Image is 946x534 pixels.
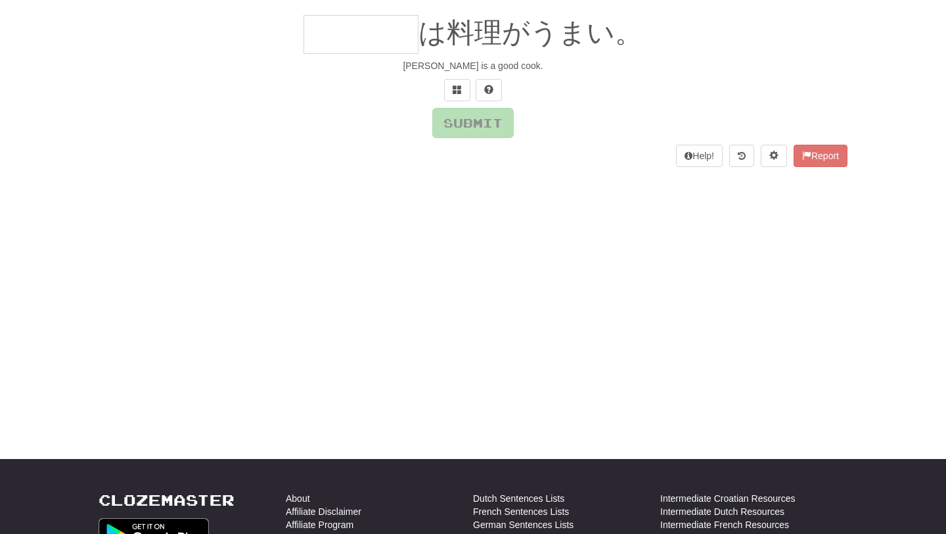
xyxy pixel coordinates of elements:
[676,145,723,167] button: Help!
[729,145,754,167] button: Round history (alt+y)
[286,518,353,531] a: Affiliate Program
[286,492,310,505] a: About
[660,505,784,518] a: Intermediate Dutch Resources
[286,505,361,518] a: Affiliate Disclaimer
[660,518,789,531] a: Intermediate French Resources
[660,492,795,505] a: Intermediate Croatian Resources
[473,505,569,518] a: French Sentences Lists
[418,17,642,48] span: は料理がうまい。
[473,518,574,531] a: German Sentences Lists
[99,492,235,508] a: Clozemaster
[444,79,470,101] button: Switch sentence to multiple choice alt+p
[473,492,564,505] a: Dutch Sentences Lists
[432,108,514,138] button: Submit
[476,79,502,101] button: Single letter hint - you only get 1 per sentence and score half the points! alt+h
[99,59,847,72] div: [PERSON_NAME] is a good cook.
[794,145,847,167] button: Report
